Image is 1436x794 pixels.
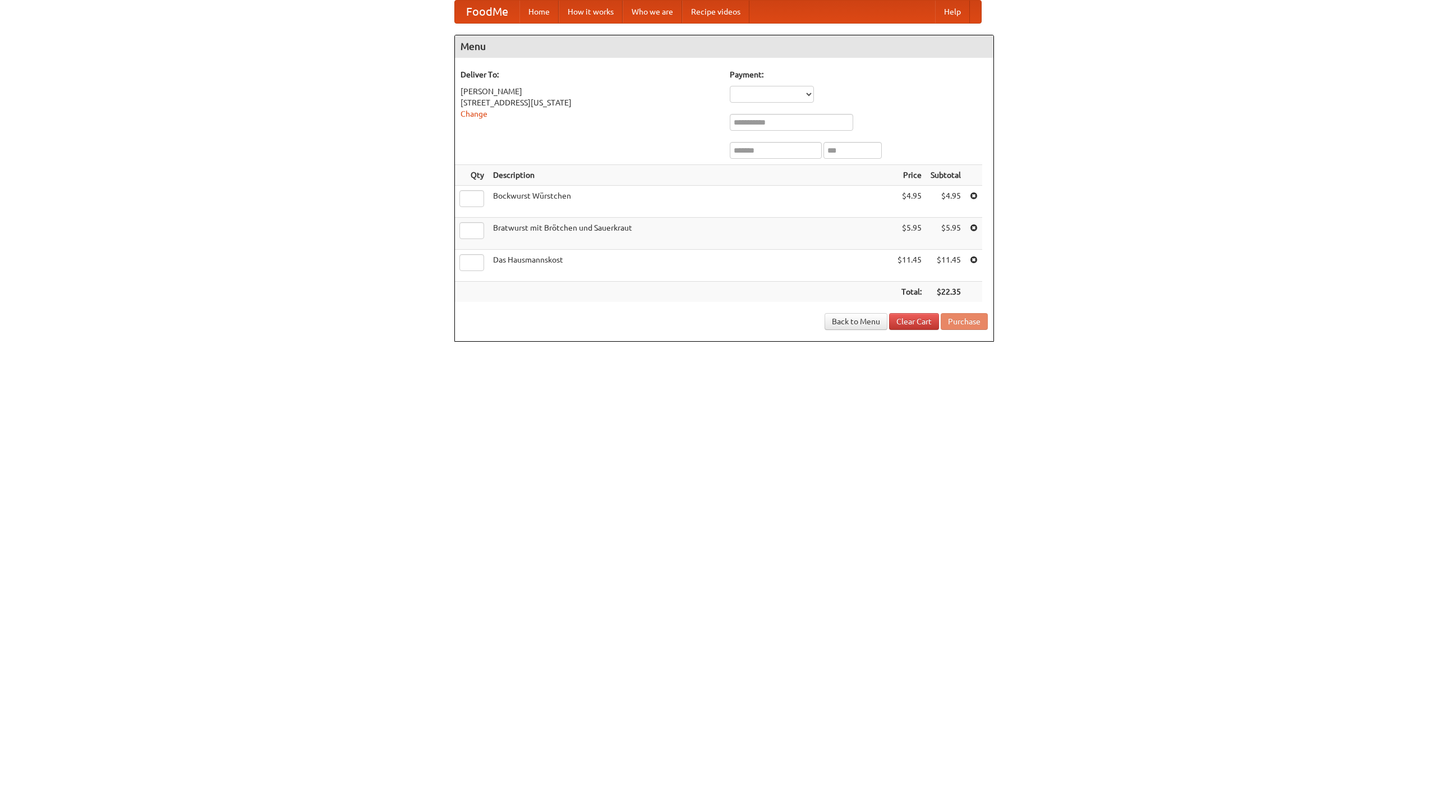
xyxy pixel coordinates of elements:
[926,186,965,218] td: $4.95
[461,69,719,80] h5: Deliver To:
[926,165,965,186] th: Subtotal
[461,86,719,97] div: [PERSON_NAME]
[941,313,988,330] button: Purchase
[489,250,893,282] td: Das Hausmannskost
[730,69,988,80] h5: Payment:
[455,165,489,186] th: Qty
[682,1,749,23] a: Recipe videos
[926,218,965,250] td: $5.95
[559,1,623,23] a: How it works
[461,97,719,108] div: [STREET_ADDRESS][US_STATE]
[926,250,965,282] td: $11.45
[889,313,939,330] a: Clear Cart
[489,165,893,186] th: Description
[461,109,487,118] a: Change
[926,282,965,302] th: $22.35
[519,1,559,23] a: Home
[489,218,893,250] td: Bratwurst mit Brötchen und Sauerkraut
[455,1,519,23] a: FoodMe
[935,1,970,23] a: Help
[623,1,682,23] a: Who we are
[825,313,887,330] a: Back to Menu
[489,186,893,218] td: Bockwurst Würstchen
[893,186,926,218] td: $4.95
[893,218,926,250] td: $5.95
[893,165,926,186] th: Price
[893,250,926,282] td: $11.45
[455,35,993,58] h4: Menu
[893,282,926,302] th: Total:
